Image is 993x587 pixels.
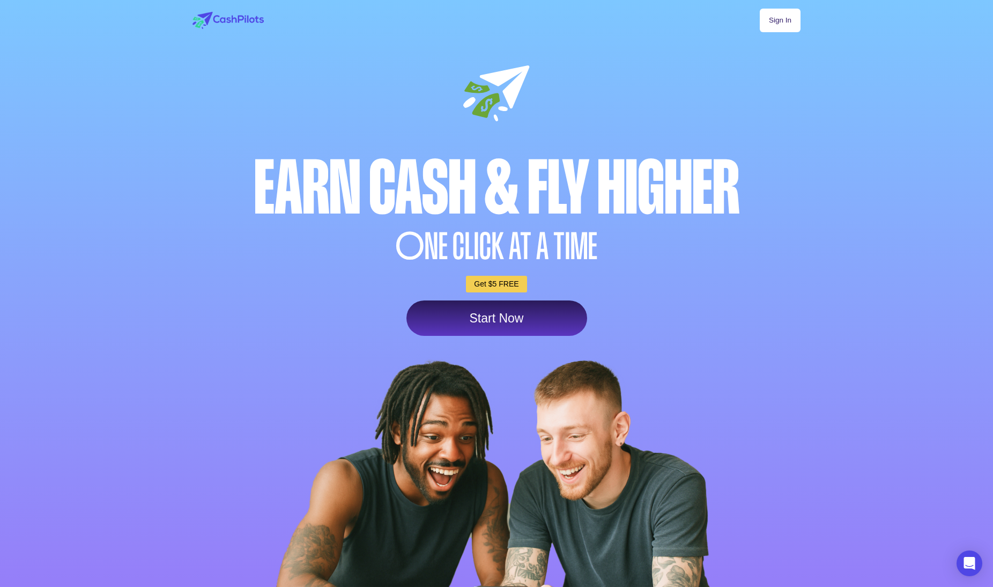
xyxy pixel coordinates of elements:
img: logo [192,12,264,29]
div: Open Intercom Messenger [957,551,982,576]
div: Earn Cash & Fly higher [190,151,803,225]
a: Start Now [406,300,587,336]
span: O [396,228,425,265]
a: Get $5 FREE [466,276,527,292]
div: NE CLICK AT A TIME [190,228,803,265]
a: Sign In [760,9,801,32]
